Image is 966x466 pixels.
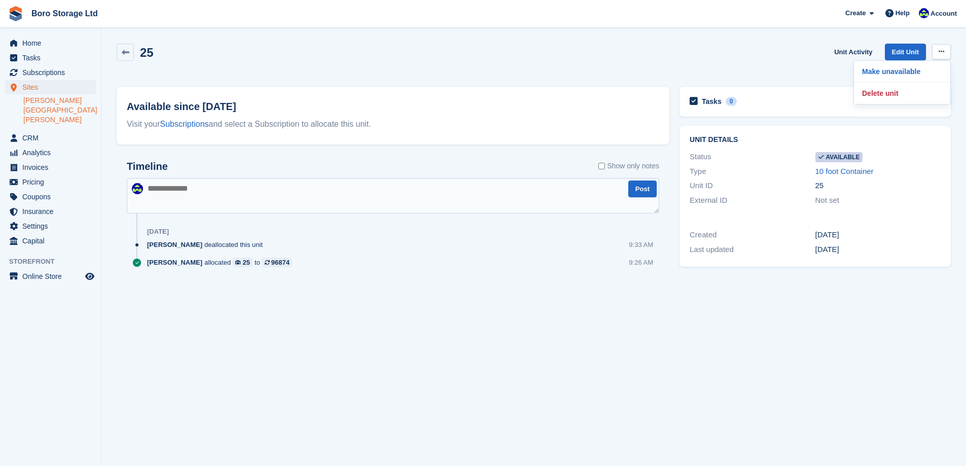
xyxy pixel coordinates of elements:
div: 9:26 AM [629,258,653,267]
img: Tobie Hillier [919,8,929,18]
span: Analytics [22,146,83,160]
div: [DATE] [147,228,169,236]
span: Pricing [22,175,83,189]
div: 25 [243,258,250,267]
a: menu [5,131,96,145]
div: allocated to [147,258,297,267]
a: 25 [233,258,253,267]
a: menu [5,146,96,160]
span: Insurance [22,204,83,219]
span: Online Store [22,269,83,283]
span: Capital [22,234,83,248]
h2: Tasks [702,97,722,106]
div: Type [690,166,815,177]
span: Invoices [22,160,83,174]
div: [DATE] [815,229,941,241]
a: menu [5,234,96,248]
h2: 25 [140,46,154,59]
div: 0 [726,97,737,106]
label: Show only notes [598,161,659,171]
a: 96874 [262,258,292,267]
a: menu [5,175,96,189]
span: Home [22,36,83,50]
img: Tobie Hillier [132,183,143,194]
a: Make unavailable [858,65,946,78]
a: menu [5,36,96,50]
div: 9:33 AM [629,240,653,249]
span: Storefront [9,257,101,267]
img: stora-icon-8386f47178a22dfd0bd8f6a31ec36ba5ce8667c1dd55bd0f319d3a0aa187defe.svg [8,6,23,21]
span: Create [845,8,866,18]
a: menu [5,219,96,233]
div: [DATE] [815,244,941,256]
a: menu [5,204,96,219]
div: External ID [690,195,815,206]
span: [PERSON_NAME] [147,258,202,267]
span: Sites [22,80,83,94]
a: Unit Activity [830,44,876,60]
a: 10 foot Container [815,167,874,175]
button: Post [628,181,657,197]
a: menu [5,160,96,174]
span: Help [896,8,910,18]
a: Preview store [84,270,96,282]
a: [PERSON_NAME][GEOGRAPHIC_DATA][PERSON_NAME] [23,96,96,125]
span: Available [815,152,863,162]
div: Visit your and select a Subscription to allocate this unit. [127,118,659,130]
a: Delete unit [858,87,946,100]
div: Status [690,151,815,163]
input: Show only notes [598,161,605,171]
h2: Available since [DATE] [127,99,659,114]
span: Account [931,9,957,19]
h2: Unit details [690,136,941,144]
div: Created [690,229,815,241]
div: Unit ID [690,180,815,192]
a: Boro Storage Ltd [27,5,102,22]
a: Subscriptions [160,120,209,128]
a: menu [5,190,96,204]
div: 96874 [271,258,290,267]
a: menu [5,269,96,283]
span: Coupons [22,190,83,204]
a: Edit Unit [885,44,926,60]
span: [PERSON_NAME] [147,240,202,249]
h2: Timeline [127,161,168,172]
span: CRM [22,131,83,145]
div: Last updated [690,244,815,256]
a: menu [5,80,96,94]
div: deallocated this unit [147,240,268,249]
a: menu [5,51,96,65]
span: Tasks [22,51,83,65]
span: Subscriptions [22,65,83,80]
span: Settings [22,219,83,233]
div: 25 [815,180,941,192]
a: menu [5,65,96,80]
div: Not set [815,195,941,206]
